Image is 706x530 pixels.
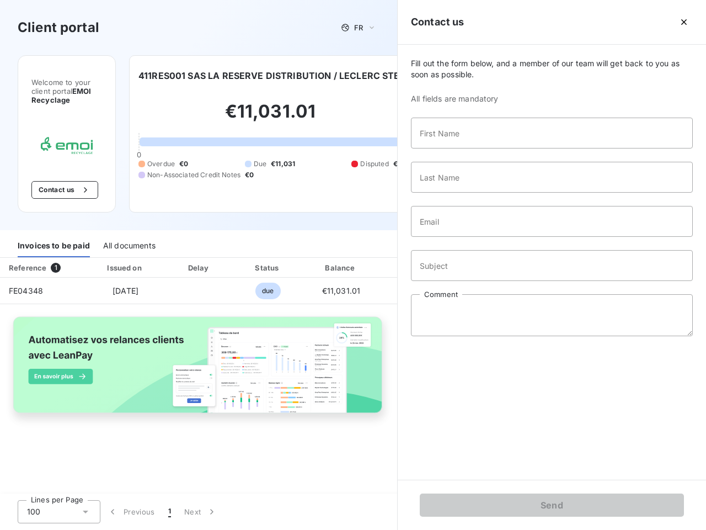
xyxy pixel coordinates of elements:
h3: Client portal [18,18,99,38]
span: 1 [51,263,61,273]
h6: 411RES001 SAS LA RESERVE DISTRIBUTION / LECLERC STE MARIE [138,69,432,82]
input: placeholder [411,118,693,149]
span: Welcome to your client portal [31,78,102,104]
span: due [255,283,280,299]
span: €0 [245,170,254,180]
button: Next [178,500,224,523]
span: Disputed [360,159,388,169]
span: 1 [168,506,171,517]
span: FR [354,23,363,32]
span: €11,031.01 [322,286,361,295]
div: Invoices to be paid [18,234,90,257]
span: Fill out the form below, and a member of our team will get back to you as soon as possible. [411,58,693,80]
span: Due [254,159,266,169]
h5: Contact us [411,14,464,30]
span: [DATE] [113,286,138,295]
span: FE04348 [9,286,43,295]
button: Send [420,494,684,517]
button: Previous [100,500,162,523]
span: Overdue [147,159,175,169]
input: placeholder [411,206,693,237]
span: Non-Associated Credit Notes [147,170,240,180]
span: €11,031 [271,159,295,169]
span: All fields are mandatory [411,93,693,104]
input: placeholder [411,250,693,281]
div: PDF [381,262,437,273]
div: All documents [103,234,156,257]
img: Company logo [31,131,102,163]
span: 100 [27,506,40,517]
div: Status [235,262,301,273]
div: Delay [168,262,231,273]
span: 0 [137,150,141,159]
span: EMOI Recyclage [31,87,92,104]
div: Balance [305,262,377,273]
button: 1 [162,500,178,523]
h2: €11,031.01 [138,100,402,134]
div: Issued on [87,262,163,273]
img: banner [4,311,393,429]
span: €0 [393,159,402,169]
div: Reference [9,263,46,272]
span: €0 [179,159,188,169]
button: Contact us [31,181,98,199]
input: placeholder [411,162,693,193]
